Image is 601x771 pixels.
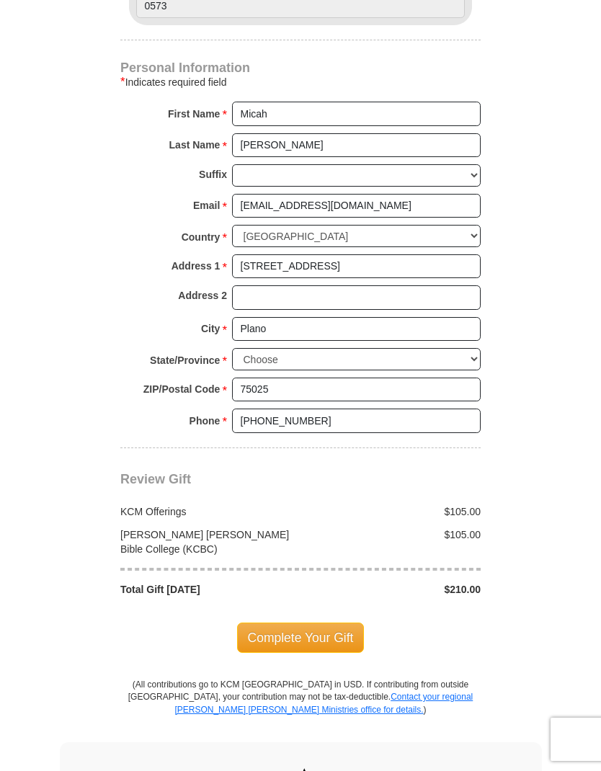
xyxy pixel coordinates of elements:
[172,256,221,276] strong: Address 1
[113,582,301,597] div: Total Gift [DATE]
[237,623,365,653] span: Complete Your Gift
[300,582,489,597] div: $210.00
[150,350,220,370] strong: State/Province
[300,504,489,519] div: $105.00
[169,135,221,155] strong: Last Name
[190,411,221,431] strong: Phone
[300,527,489,556] div: $105.00
[174,692,473,714] a: Contact your regional [PERSON_NAME] [PERSON_NAME] Ministries office for details.
[193,195,220,215] strong: Email
[120,472,191,486] span: Review Gift
[201,318,220,339] strong: City
[182,227,221,247] strong: Country
[178,285,227,306] strong: Address 2
[120,73,481,91] div: Indicates required field
[143,379,221,399] strong: ZIP/Postal Code
[128,679,473,741] p: (All contributions go to KCM [GEOGRAPHIC_DATA] in USD. If contributing from outside [GEOGRAPHIC_D...
[113,527,301,556] div: [PERSON_NAME] [PERSON_NAME] Bible College (KCBC)
[113,504,301,519] div: KCM Offerings
[168,104,220,124] strong: First Name
[120,62,481,73] h4: Personal Information
[199,164,227,184] strong: Suffix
